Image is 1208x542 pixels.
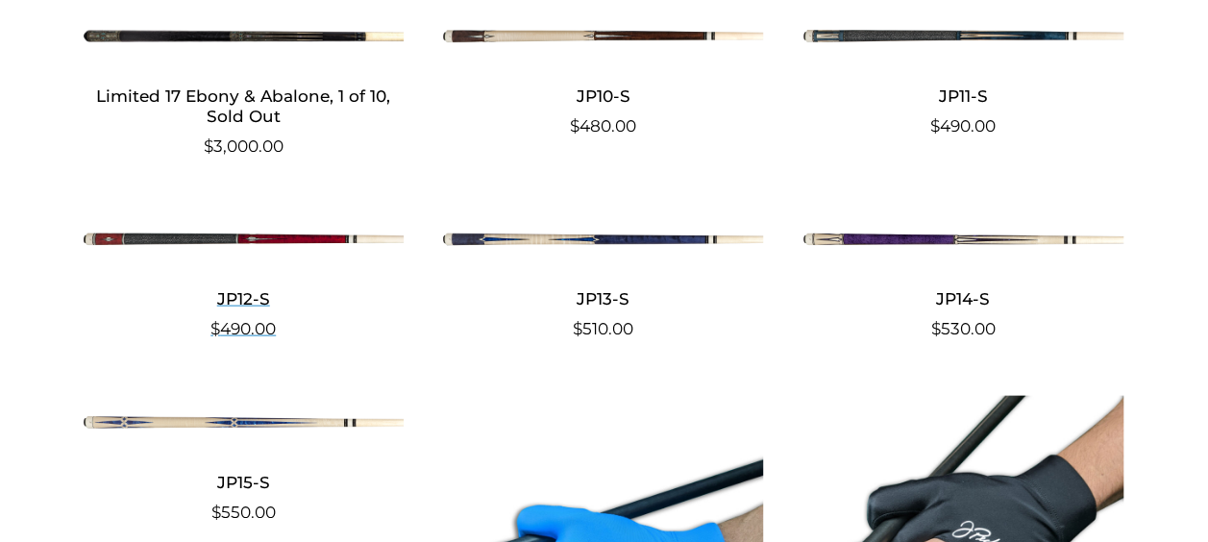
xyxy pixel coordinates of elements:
[211,503,276,522] bdi: 550.00
[443,79,763,114] h2: JP10-S
[210,319,220,338] span: $
[931,319,941,338] span: $
[443,10,763,62] img: JP10-S
[204,136,213,156] span: $
[84,10,404,159] a: Limited 17 Ebony & Abalone, 1 of 10, Sold Out $3,000.00
[84,465,404,501] h2: JP15-S
[84,10,404,62] img: Limited 17 Ebony & Abalone, 1 of 10, Sold Out
[570,116,636,135] bdi: 480.00
[803,10,1123,138] a: JP11-S $490.00
[573,319,582,338] span: $
[443,213,763,266] img: JP13-S
[84,396,404,525] a: JP15-S $550.00
[570,116,579,135] span: $
[443,10,763,138] a: JP10-S $480.00
[204,136,284,156] bdi: 3,000.00
[84,282,404,317] h2: JP12-S
[930,116,996,135] bdi: 490.00
[211,503,221,522] span: $
[803,79,1123,114] h2: JP11-S
[931,319,996,338] bdi: 530.00
[84,79,404,135] h2: Limited 17 Ebony & Abalone, 1 of 10, Sold Out
[803,10,1123,62] img: JP11-S
[803,282,1123,317] h2: JP14-S
[443,282,763,317] h2: JP13-S
[84,213,404,266] img: JP12-S
[84,213,404,342] a: JP12-S $490.00
[803,213,1123,266] img: JP14-S
[443,213,763,342] a: JP13-S $510.00
[803,213,1123,342] a: JP14-S $530.00
[84,396,404,449] img: JP15-S
[573,319,633,338] bdi: 510.00
[930,116,940,135] span: $
[210,319,276,338] bdi: 490.00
